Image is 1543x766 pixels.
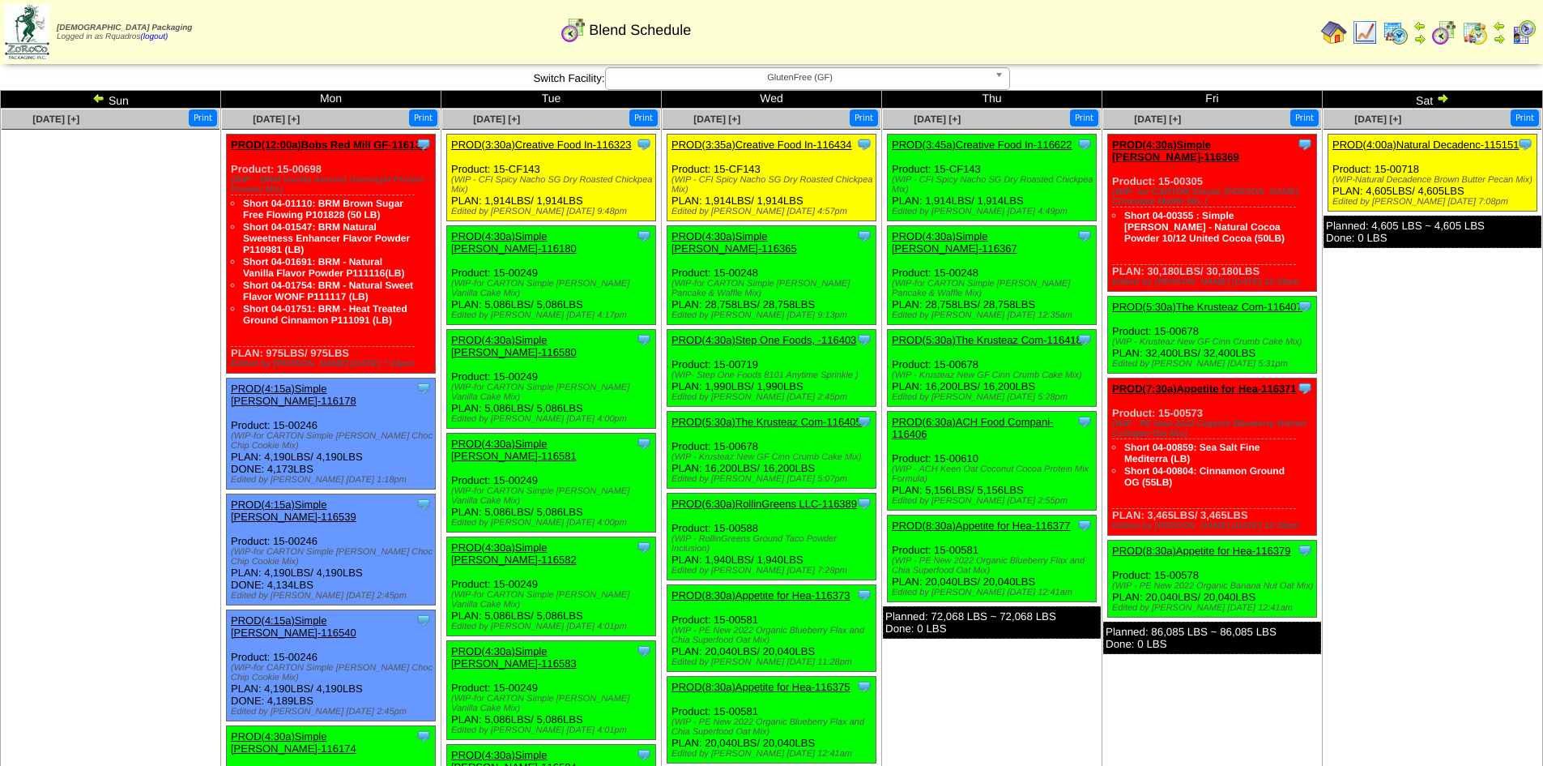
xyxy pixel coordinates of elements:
[451,590,655,610] div: (WIP-for CARTON Simple [PERSON_NAME] Vanilla Cake Mix)
[1112,521,1316,531] div: Edited by [PERSON_NAME] [DATE] 12:38am
[1413,32,1426,45] img: arrowright.gif
[447,537,656,636] div: Product: 15-00249 PLAN: 5,086LBS / 5,086LBS
[883,606,1101,639] div: Planned: 72,068 LBS ~ 72,068 LBS Done: 0 LBS
[671,749,876,759] div: Edited by [PERSON_NAME] [DATE] 12:41am
[1511,109,1539,126] button: Print
[451,622,655,631] div: Edited by [PERSON_NAME] [DATE] 4:01pm
[850,109,878,126] button: Print
[32,113,79,125] a: [DATE] [+]
[447,226,656,325] div: Product: 15-00249 PLAN: 5,086LBS / 5,086LBS
[1332,197,1537,207] div: Edited by [PERSON_NAME] [DATE] 7:08pm
[667,494,876,580] div: Product: 15-00588 PLAN: 1,940LBS / 1,940LBS
[1112,581,1316,591] div: (WIP - PE New 2022 Organic Banana Nut Oat Mix)
[856,413,872,430] img: Tooltip
[451,438,577,462] a: PROD(4:30a)Simple [PERSON_NAME]-116581
[671,452,876,462] div: (WIP - Krusteaz New GF Cinn Crumb Cake Mix)
[231,547,435,567] div: (WIP-for CARTON Simple [PERSON_NAME] Choc Chip Cookie Mix)
[1493,32,1506,45] img: arrowright.gif
[447,641,656,740] div: Product: 15-00249 PLAN: 5,086LBS / 5,086LBS
[671,207,876,216] div: Edited by [PERSON_NAME] [DATE] 4:57pm
[667,412,876,489] div: Product: 15-00678 PLAN: 16,200LBS / 16,200LBS
[1124,442,1260,464] a: Short 04-00859: Sea Salt Fine Mediterra (LB)
[416,136,432,152] img: Tooltip
[416,380,432,396] img: Tooltip
[892,464,1096,484] div: (WIP - ACH Keen Oat Coconut Cocoa Protein Mix Formula)
[447,135,656,221] div: Product: 15-CF143 PLAN: 1,914LBS / 1,914LBS
[231,707,435,717] div: Edited by [PERSON_NAME] [DATE] 2:45pm
[892,588,1096,597] div: Edited by [PERSON_NAME] [DATE] 12:41am
[1076,136,1093,152] img: Tooltip
[667,330,876,407] div: Product: 15-00719 PLAN: 1,990LBS / 1,990LBS
[693,113,740,125] span: [DATE] [+]
[888,412,1097,511] div: Product: 15-00610 PLAN: 5,156LBS / 5,156LBS
[447,434,656,533] div: Product: 15-00249 PLAN: 5,086LBS / 5,086LBS
[856,332,872,348] img: Tooltip
[1352,19,1378,45] img: line_graph.gif
[416,496,432,512] img: Tooltip
[888,226,1097,325] div: Product: 15-00248 PLAN: 28,758LBS / 28,758LBS
[231,663,435,683] div: (WIP-for CARTON Simple [PERSON_NAME] Choc Chip Cookie Mix)
[882,91,1102,109] td: Thu
[1328,135,1537,212] div: Product: 15-00718 PLAN: 4,605LBS / 4,605LBS
[1354,113,1401,125] a: [DATE] [+]
[57,24,192,41] span: Logged in as Rquadros
[667,226,876,325] div: Product: 15-00248 PLAN: 28,758LBS / 28,758LBS
[231,475,435,485] div: Edited by [PERSON_NAME] [DATE] 1:18pm
[57,24,192,32] span: [DEMOGRAPHIC_DATA] Packaging
[1103,622,1321,654] div: Planned: 86,085 LBS ~ 86,085 LBS Done: 0 LBS
[1112,419,1316,439] div: (WIP - PE New 2022 Organic Blueberry Walnut Collagen Oat Mix)
[140,32,168,41] a: (logout)
[447,330,656,429] div: Product: 15-00249 PLAN: 5,086LBS / 5,086LBS
[671,474,876,484] div: Edited by [PERSON_NAME] [DATE] 5:07pm
[1108,297,1317,374] div: Product: 15-00678 PLAN: 32,400LBS / 32,400LBS
[231,431,435,451] div: (WIP-for CARTON Simple [PERSON_NAME] Choc Chip Cookie Mix)
[561,17,586,43] img: calendarblend.gif
[671,416,862,428] a: PROD(5:30a)The Krusteaz Com-116405
[231,614,356,639] a: PROD(4:15a)Simple [PERSON_NAME]-116540
[662,91,882,109] td: Wed
[892,496,1096,506] div: Edited by [PERSON_NAME] [DATE] 2:55pm
[892,334,1082,346] a: PROD(5:30a)The Krusteaz Com-116418
[671,279,876,298] div: (WIP-for CARTON Simple [PERSON_NAME] Pancake & Waffle Mix)
[671,139,852,151] a: PROD(3:35a)Creative Food In-116434
[1112,301,1302,313] a: PROD(5:30a)The Krusteaz Com-116407
[231,730,356,755] a: PROD(4:30a)Simple [PERSON_NAME]-116174
[892,416,1053,440] a: PROD(6:30a)ACH Food Compani-116406
[451,310,655,320] div: Edited by [PERSON_NAME] [DATE] 4:17pm
[671,498,857,510] a: PROD(6:30a)RollinGreens LLC-116389
[1462,19,1488,45] img: calendarinout.gif
[451,541,577,566] a: PROD(4:30a)Simple [PERSON_NAME]-116582
[1112,139,1239,163] a: PROD(4:30a)Simple [PERSON_NAME]-116369
[1108,379,1317,536] div: Product: 15-00573 PLAN: 3,465LBS / 3,465LBS
[416,728,432,744] img: Tooltip
[1431,19,1457,45] img: calendarblend.gif
[671,230,797,255] a: PROD(4:30a)Simple [PERSON_NAME]-116365
[636,228,652,244] img: Tooltip
[671,566,876,576] div: Edited by [PERSON_NAME] [DATE] 7:28pm
[473,113,520,125] span: [DATE] [+]
[409,109,437,126] button: Print
[671,392,876,402] div: Edited by [PERSON_NAME] [DATE] 2:45pm
[671,657,876,667] div: Edited by [PERSON_NAME] [DATE] 11:28pm
[451,230,577,255] a: PROD(4:30a)Simple [PERSON_NAME]-116180
[1076,332,1093,348] img: Tooltip
[231,139,427,151] a: PROD(12:00a)Bobs Red Mill GF-116136
[451,645,577,670] a: PROD(4:30a)Simple [PERSON_NAME]-116583
[1,91,221,109] td: Sun
[1511,19,1537,45] img: calendarcustomer.gif
[1108,135,1317,292] div: Product: 15-00305 PLAN: 30,180LBS / 30,180LBS
[1134,113,1181,125] a: [DATE] [+]
[227,379,436,490] div: Product: 15-00246 PLAN: 4,190LBS / 4,190LBS DONE: 4,173LBS
[892,175,1096,195] div: (WIP - CFI Spicy Nacho SG Dry Roasted Chickpea Mix)
[451,518,655,528] div: Edited by [PERSON_NAME] [DATE] 4:00pm
[914,113,961,125] a: [DATE] [+]
[671,370,876,380] div: (WIP- Step One Foods 8101 Anytime Sprinkle )
[892,556,1096,576] div: (WIP - PE New 2022 Organic Blueberry Flax and Chia Superfood Oat Mix)
[1436,92,1449,105] img: arrowright.gif
[671,681,850,693] a: PROD(8:30a)Appetite for Hea-116375
[636,643,652,659] img: Tooltip
[629,109,658,126] button: Print
[189,109,217,126] button: Print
